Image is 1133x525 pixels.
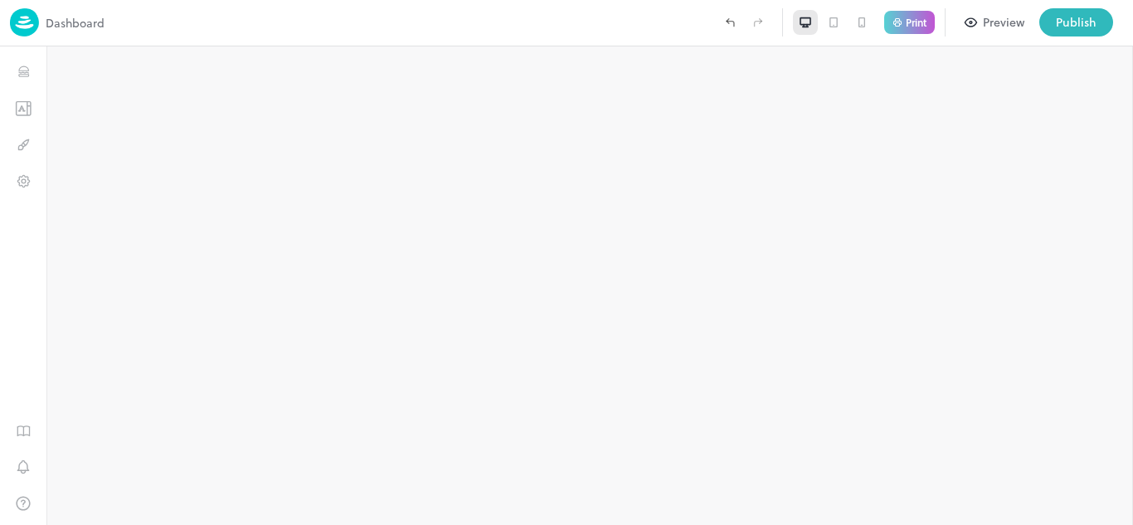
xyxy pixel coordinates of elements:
[716,8,744,36] label: Undo (Ctrl + Z)
[1039,8,1113,36] button: Publish
[983,13,1024,32] div: Preview
[906,17,926,27] p: Print
[744,8,772,36] label: Redo (Ctrl + Y)
[956,8,1034,36] button: Preview
[10,8,39,36] img: logo-86c26b7e.jpg
[1056,13,1097,32] div: Publish
[46,14,105,32] p: Dashboard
